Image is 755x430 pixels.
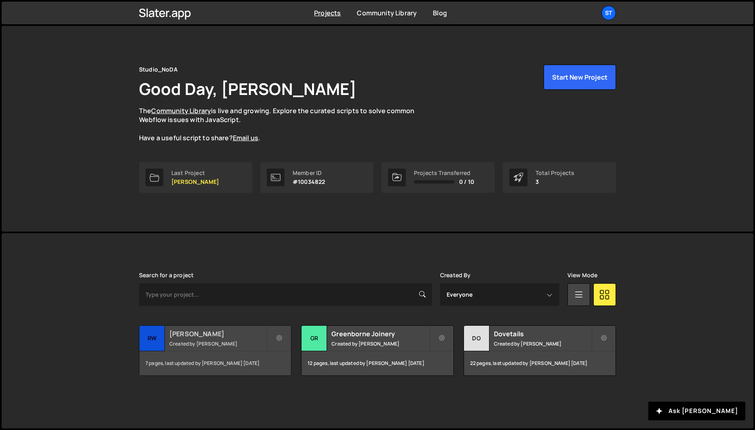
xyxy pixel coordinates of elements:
h1: Good Day, [PERSON_NAME] [139,78,356,100]
div: Total Projects [536,170,574,176]
a: Email us [233,133,258,142]
p: 3 [536,179,574,185]
p: #10034822 [293,179,325,185]
a: Last Project [PERSON_NAME] [139,162,252,193]
div: 12 pages, last updated by [PERSON_NAME] [DATE] [302,351,453,375]
div: Gr [302,326,327,351]
div: RW [139,326,165,351]
div: Studio_NoDA [139,65,177,74]
small: Created by [PERSON_NAME] [494,340,591,347]
div: 7 pages, last updated by [PERSON_NAME] [DATE] [139,351,291,375]
label: Search for a project [139,272,194,278]
button: Ask [PERSON_NAME] [648,402,745,420]
span: 0 / 10 [459,179,474,185]
small: Created by [PERSON_NAME] [331,340,429,347]
div: Projects Transferred [414,170,474,176]
button: Start New Project [544,65,616,90]
a: Projects [314,8,341,17]
small: Created by [PERSON_NAME] [169,340,267,347]
a: St [601,6,616,20]
a: Community Library [151,106,211,115]
p: The is live and growing. Explore the curated scripts to solve common Webflow issues with JavaScri... [139,106,430,143]
a: Gr Greenborne Joinery Created by [PERSON_NAME] 12 pages, last updated by [PERSON_NAME] [DATE] [301,325,453,376]
div: Do [464,326,489,351]
label: Created By [440,272,471,278]
a: RW [PERSON_NAME] Created by [PERSON_NAME] 7 pages, last updated by [PERSON_NAME] [DATE] [139,325,291,376]
div: 22 pages, last updated by [PERSON_NAME] [DATE] [464,351,616,375]
h2: [PERSON_NAME] [169,329,267,338]
input: Type your project... [139,283,432,306]
h2: Dovetails [494,329,591,338]
div: Member ID [293,170,325,176]
a: Community Library [357,8,417,17]
label: View Mode [567,272,597,278]
a: Do Dovetails Created by [PERSON_NAME] 22 pages, last updated by [PERSON_NAME] [DATE] [464,325,616,376]
p: [PERSON_NAME] [171,179,219,185]
a: Blog [433,8,447,17]
h2: Greenborne Joinery [331,329,429,338]
div: Last Project [171,170,219,176]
